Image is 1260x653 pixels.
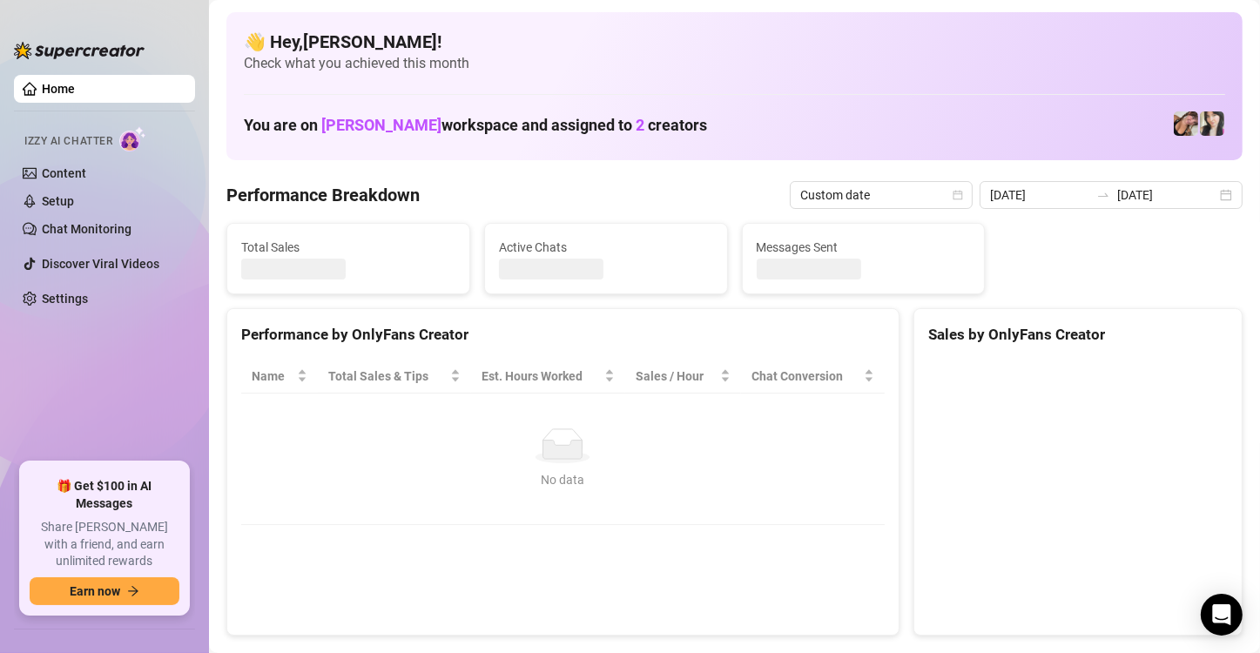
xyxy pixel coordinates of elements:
span: Check what you achieved this month [244,54,1225,73]
div: No data [259,470,867,489]
span: Messages Sent [757,238,971,257]
span: arrow-right [127,585,139,597]
span: Izzy AI Chatter [24,133,112,150]
a: Setup [42,194,74,208]
a: Home [42,82,75,96]
button: Earn nowarrow-right [30,577,179,605]
a: Content [42,166,86,180]
span: Name [252,367,293,386]
h4: Performance Breakdown [226,183,420,207]
div: Open Intercom Messenger [1201,594,1243,636]
th: Sales / Hour [625,360,742,394]
img: Christina [1174,111,1198,136]
span: Sales / Hour [636,367,718,386]
span: 🎁 Get $100 in AI Messages [30,478,179,512]
input: End date [1117,185,1216,205]
th: Chat Conversion [741,360,884,394]
div: Performance by OnlyFans Creator [241,323,885,347]
span: 2 [636,116,644,134]
img: Christina [1200,111,1224,136]
span: swap-right [1096,188,1110,202]
span: Custom date [800,182,962,208]
a: Settings [42,292,88,306]
th: Name [241,360,318,394]
span: [PERSON_NAME] [321,116,441,134]
h4: 👋 Hey, [PERSON_NAME] ! [244,30,1225,54]
img: AI Chatter [119,126,146,151]
span: Active Chats [499,238,713,257]
div: Est. Hours Worked [482,367,601,386]
input: Start date [990,185,1089,205]
a: Discover Viral Videos [42,257,159,271]
a: Chat Monitoring [42,222,131,236]
span: to [1096,188,1110,202]
img: logo-BBDzfeDw.svg [14,42,145,59]
span: Total Sales [241,238,455,257]
th: Total Sales & Tips [318,360,471,394]
span: calendar [953,190,963,200]
h1: You are on workspace and assigned to creators [244,116,707,135]
span: Earn now [70,584,120,598]
span: Share [PERSON_NAME] with a friend, and earn unlimited rewards [30,519,179,570]
span: Total Sales & Tips [328,367,447,386]
span: Chat Conversion [751,367,859,386]
div: Sales by OnlyFans Creator [928,323,1228,347]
